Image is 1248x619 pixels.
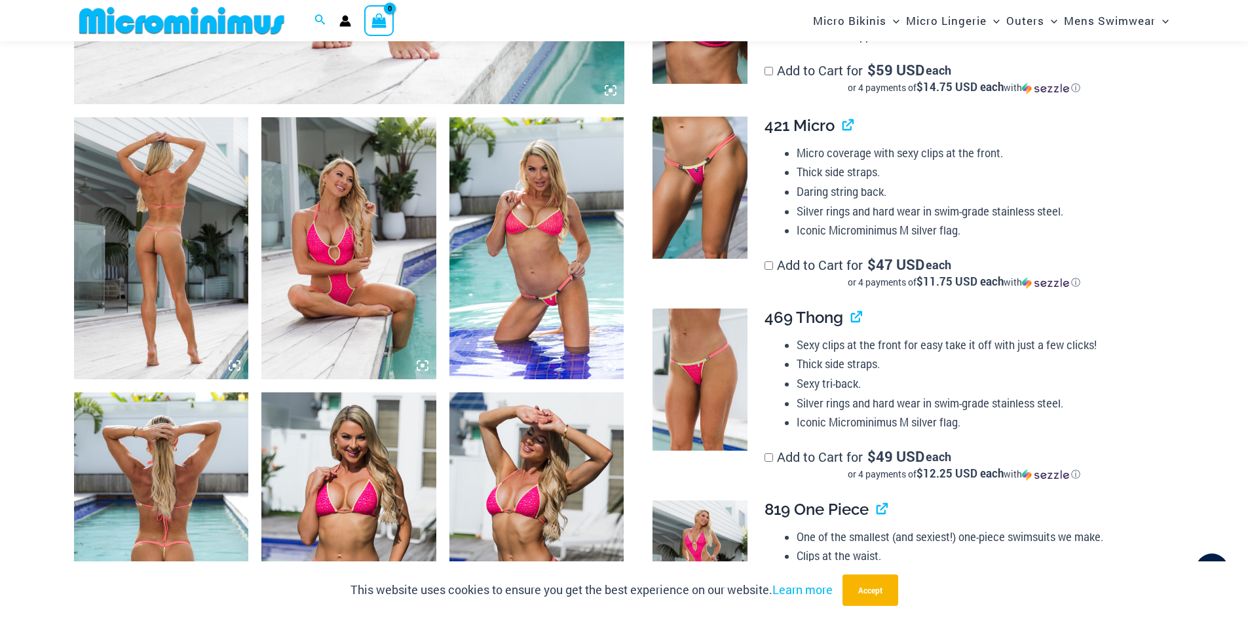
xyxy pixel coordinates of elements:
img: Bubble Mesh Highlight Pink 421 Micro [652,117,747,259]
div: or 4 payments of$14.75 USD eachwithSezzle Click to learn more about Sezzle [765,81,1163,94]
li: Iconic Microminimus M silver flag. [797,221,1163,240]
span: 469 Thong [765,308,843,327]
span: 819 One Piece [765,500,869,519]
span: Menu Toggle [1156,4,1169,37]
div: or 4 payments of$11.75 USD eachwithSezzle Click to learn more about Sezzle [765,276,1163,289]
span: each [926,64,951,77]
li: Thick side straps. [797,162,1163,182]
nav: Site Navigation [808,2,1175,39]
input: Add to Cart for$49 USD eachor 4 payments of$12.25 USD eachwithSezzle Click to learn more about Se... [765,453,773,462]
span: $ [867,447,876,466]
span: $ [867,60,876,79]
a: Learn more [772,582,833,597]
a: Micro BikinisMenu ToggleMenu Toggle [810,4,903,37]
li: Clips at the waist. [797,546,1163,566]
li: Iconic Microminimus M silver flag. [797,413,1163,432]
li: Silver rings and hard wear in swim-grade stainless steel. [797,394,1163,413]
a: View Shopping Cart, empty [364,5,394,35]
span: Mens Swimwear [1064,4,1156,37]
span: 421 Micro [765,116,835,135]
input: Add to Cart for$59 USD eachor 4 payments of$14.75 USD eachwithSezzle Click to learn more about Se... [765,67,773,75]
li: Sexy tri-back. [797,374,1163,394]
label: Add to Cart for [765,256,1163,289]
div: or 4 payments of with [765,276,1163,289]
span: 49 USD [867,450,924,463]
span: $14.75 USD each [917,79,1004,94]
img: Sezzle [1022,277,1069,289]
span: Micro Bikinis [813,4,886,37]
input: Add to Cart for$47 USD eachor 4 payments of$11.75 USD eachwithSezzle Click to learn more about Se... [765,261,773,270]
span: each [926,258,951,271]
img: Sezzle [1022,83,1069,94]
span: 47 USD [867,258,924,271]
li: Thick side straps. [797,354,1163,374]
img: Sezzle [1022,469,1069,481]
img: Bubble Mesh Highlight Pink 469 Thong [652,309,747,451]
span: Menu Toggle [1044,4,1057,37]
button: Accept [842,574,898,606]
img: Bubble Mesh Highlight Pink 819 One Piece [74,117,249,379]
img: Bubble Mesh Highlight Pink 819 One Piece [261,117,436,379]
span: Outers [1006,4,1044,37]
span: Menu Toggle [886,4,899,37]
a: Mens SwimwearMenu ToggleMenu Toggle [1061,4,1172,37]
span: Micro Lingerie [906,4,987,37]
li: Sexy clips at the front for easy take it off with just a few clicks! [797,335,1163,355]
img: Bubble Mesh Highlight Pink 323 Top 421 Micro [449,117,624,379]
span: $12.25 USD each [917,466,1004,481]
span: $11.75 USD each [917,274,1004,289]
a: Search icon link [314,12,326,29]
a: Micro LingerieMenu ToggleMenu Toggle [903,4,1003,37]
a: OutersMenu ToggleMenu Toggle [1003,4,1061,37]
li: Silver rings and hard wear in swim-grade stainless steel. [797,202,1163,221]
li: Daring string back. [797,182,1163,202]
div: or 4 payments of$12.25 USD eachwithSezzle Click to learn more about Sezzle [765,468,1163,481]
span: each [926,450,951,463]
a: Account icon link [339,15,351,27]
li: One of the smallest (and sexiest!) one-piece swimsuits we make. [797,527,1163,547]
img: MM SHOP LOGO FLAT [74,6,290,35]
p: This website uses cookies to ensure you get the best experience on our website. [350,580,833,600]
label: Add to Cart for [765,448,1163,481]
div: or 4 payments of with [765,81,1163,94]
label: Add to Cart for [765,62,1163,94]
span: 59 USD [867,64,924,77]
span: $ [867,255,876,274]
li: Micro coverage with sexy clips at the front. [797,143,1163,163]
span: Menu Toggle [987,4,1000,37]
div: or 4 payments of with [765,468,1163,481]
